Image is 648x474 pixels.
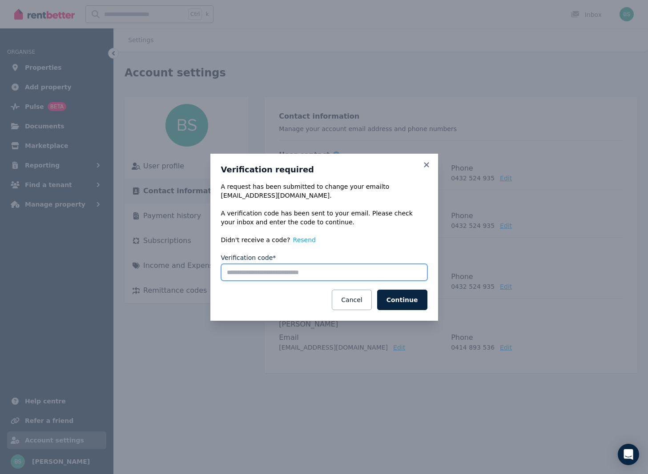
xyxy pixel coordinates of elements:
button: Resend [293,235,316,244]
div: A request has been submitted to change your email to [EMAIL_ADDRESS][DOMAIN_NAME] . [221,182,427,200]
div: Open Intercom Messenger [618,444,639,465]
p: A verification code has been sent to your email. Please check your inbox and enter the code to co... [221,209,427,227]
button: Cancel [332,290,371,310]
label: Verification code* [221,253,276,262]
h3: Verification required [221,164,427,175]
button: Continue [377,290,427,310]
span: Didn't receive a code? [221,235,290,244]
